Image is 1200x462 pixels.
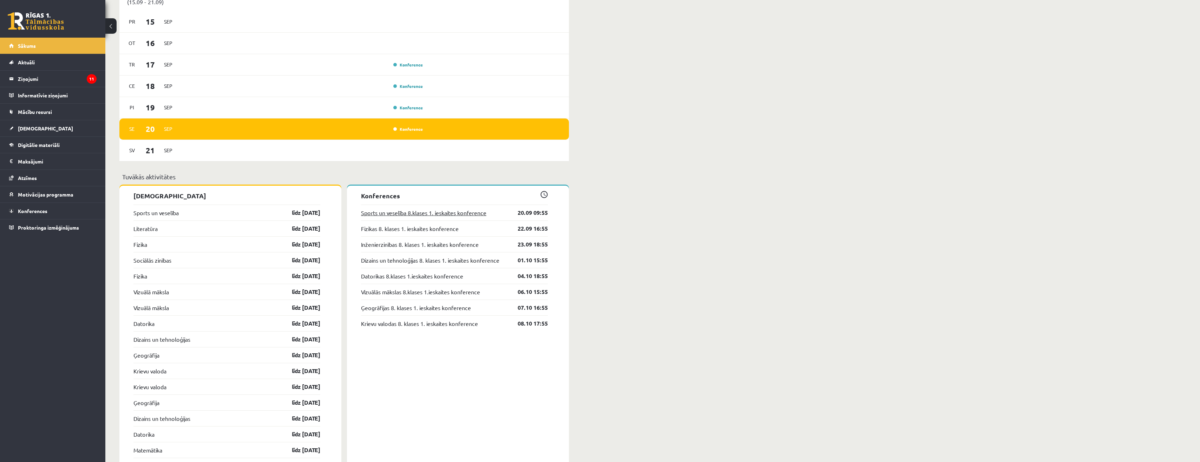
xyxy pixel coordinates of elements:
[18,87,97,103] legend: Informatīvie ziņojumi
[280,414,320,423] a: līdz [DATE]
[161,102,176,113] span: Sep
[161,59,176,70] span: Sep
[507,319,548,328] a: 08.10 17:55
[9,104,97,120] a: Mācību resursi
[161,145,176,156] span: Sep
[18,125,73,131] span: [DEMOGRAPHIC_DATA]
[280,335,320,344] a: līdz [DATE]
[161,38,176,49] span: Sep
[139,59,161,70] span: 17
[9,186,97,203] a: Motivācijas programma
[393,126,423,132] a: Konference
[280,256,320,264] a: līdz [DATE]
[507,224,548,233] a: 22.09 16:55
[125,59,139,70] span: Tr
[361,208,486,217] a: Sports un veselība 8.klases 1. ieskaites konference
[9,170,97,186] a: Atzīmes
[280,208,320,217] a: līdz [DATE]
[507,208,548,217] a: 20.09 09:55
[133,191,320,200] p: [DEMOGRAPHIC_DATA]
[8,12,64,30] a: Rīgas 1. Tālmācības vidusskola
[133,256,171,264] a: Sociālās zinības
[139,37,161,49] span: 16
[9,219,97,236] a: Proktoringa izmēģinājums
[133,446,162,454] a: Matemātika
[280,383,320,391] a: līdz [DATE]
[9,87,97,103] a: Informatīvie ziņojumi
[133,208,179,217] a: Sports un veselība
[133,367,166,375] a: Krievu valoda
[133,240,147,249] a: Fizika
[393,62,423,68] a: Konference
[507,303,548,312] a: 07.10 16:55
[18,153,97,169] legend: Maksājumi
[361,272,463,280] a: Datorikas 8.klases 1.ieskaites konference
[361,256,499,264] a: Dizains un tehnoloģijas 8. klases 1. ieskaites konference
[133,398,159,407] a: Ģeogrāfija
[133,272,147,280] a: Fizika
[18,109,52,115] span: Mācību resursi
[161,123,176,134] span: Sep
[280,288,320,296] a: līdz [DATE]
[9,71,97,87] a: Ziņojumi11
[139,102,161,113] span: 19
[280,240,320,249] a: līdz [DATE]
[122,172,566,181] p: Tuvākās aktivitātes
[361,319,478,328] a: Krievu valodas 8. klases 1. ieskaites konference
[18,142,60,148] span: Digitālie materiāli
[18,224,79,231] span: Proktoringa izmēģinājums
[9,54,97,70] a: Aktuāli
[161,81,176,91] span: Sep
[125,123,139,134] span: Se
[361,240,479,249] a: Inženierzinības 8. klases 1. ieskaites konference
[133,383,166,391] a: Krievu valoda
[280,224,320,233] a: līdz [DATE]
[139,80,161,92] span: 18
[507,288,548,296] a: 06.10 15:55
[139,123,161,135] span: 20
[280,351,320,359] a: līdz [DATE]
[393,105,423,110] a: Konference
[125,16,139,27] span: Pr
[280,398,320,407] a: līdz [DATE]
[133,414,190,423] a: Dizains un tehnoloģijas
[139,16,161,27] span: 15
[280,272,320,280] a: līdz [DATE]
[280,430,320,438] a: līdz [DATE]
[361,288,480,296] a: Vizuālās mākslas 8.klases 1.ieskaites konference
[507,256,548,264] a: 01.10 15:55
[125,102,139,113] span: Pi
[133,303,169,312] a: Vizuālā māksla
[9,120,97,136] a: [DEMOGRAPHIC_DATA]
[280,303,320,312] a: līdz [DATE]
[125,38,139,49] span: Ot
[9,203,97,219] a: Konferences
[133,430,155,438] a: Datorika
[9,38,97,54] a: Sākums
[18,43,36,49] span: Sākums
[133,335,190,344] a: Dizains un tehnoloģijas
[133,224,158,233] a: Literatūra
[133,319,155,328] a: Datorika
[361,303,471,312] a: Ģeogrāfijas 8. klases 1. ieskaites konference
[361,191,548,200] p: Konferences
[9,153,97,169] a: Maksājumi
[507,272,548,280] a: 04.10 18:55
[133,351,159,359] a: Ģeogrāfija
[125,145,139,156] span: Sv
[280,446,320,454] a: līdz [DATE]
[125,81,139,91] span: Ce
[393,83,423,89] a: Konference
[9,137,97,153] a: Digitālie materiāli
[18,59,35,65] span: Aktuāli
[361,224,459,233] a: Fizikas 8. klases 1. ieskaites konference
[18,208,47,214] span: Konferences
[18,175,37,181] span: Atzīmes
[133,288,169,296] a: Vizuālā māksla
[18,191,73,198] span: Motivācijas programma
[507,240,548,249] a: 23.09 18:55
[18,71,97,87] legend: Ziņojumi
[139,145,161,156] span: 21
[280,367,320,375] a: līdz [DATE]
[161,16,176,27] span: Sep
